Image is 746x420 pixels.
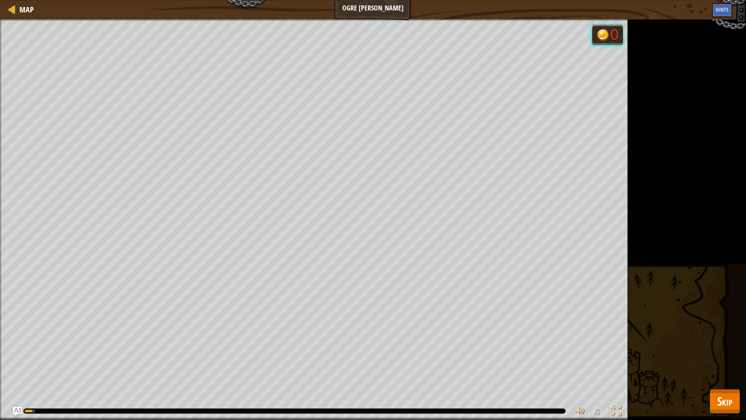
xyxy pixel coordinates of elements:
[572,404,587,420] button: Adjust volume
[591,404,605,420] button: ♫
[13,407,22,416] button: Ask AI
[610,27,619,42] div: 0
[19,4,34,15] span: Map
[592,24,623,45] div: Team 'humans' has 0 gold.
[716,6,729,13] span: Hints
[593,405,601,417] span: ♫
[709,389,740,414] button: Skip
[16,4,34,15] a: Map
[608,404,624,420] button: Toggle fullscreen
[717,393,732,409] span: Skip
